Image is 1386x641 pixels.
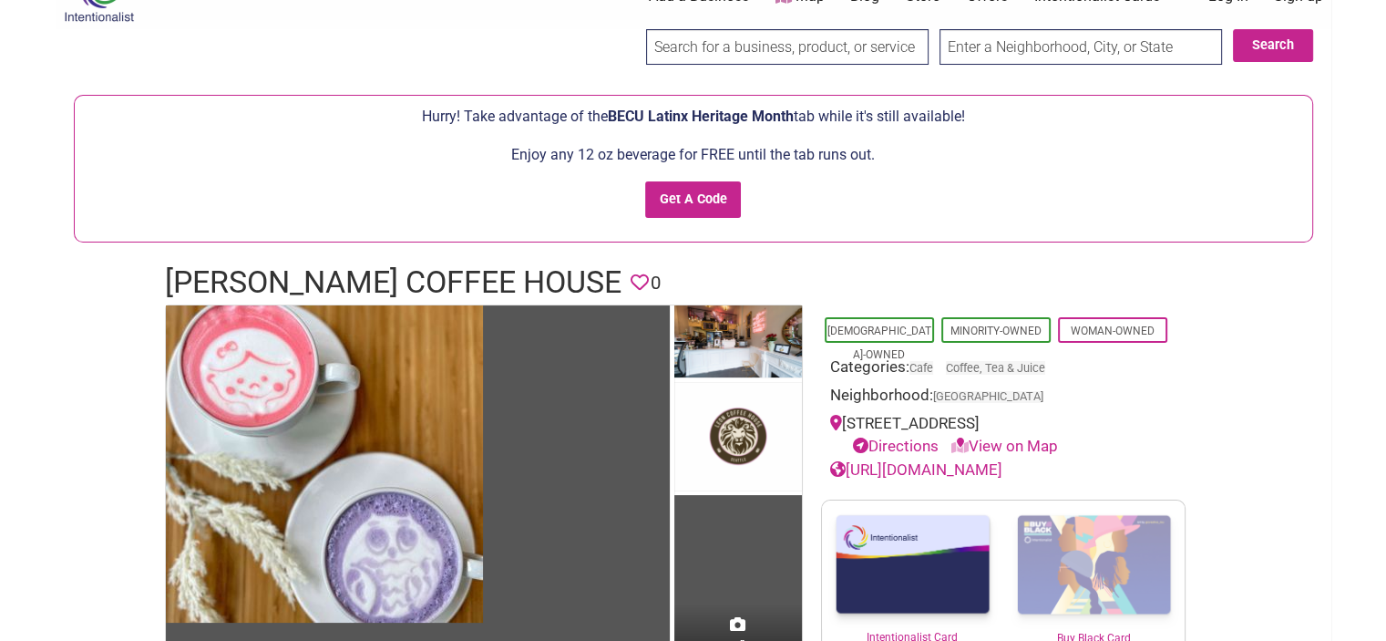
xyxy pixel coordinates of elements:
a: Woman-Owned [1071,325,1155,337]
input: Search for a business, product, or service [646,29,929,65]
p: Hurry! Take advantage of the tab while it's still available! [84,105,1303,129]
a: [URL][DOMAIN_NAME] [830,460,1002,479]
div: [STREET_ADDRESS] [830,412,1176,459]
a: [DEMOGRAPHIC_DATA]-Owned [827,325,931,361]
a: Cafe [909,361,933,375]
h1: [PERSON_NAME] Coffee House [165,261,621,305]
img: Buy Black Card [1003,501,1185,630]
span: BECU Latinx Heritage Month [608,108,794,125]
input: Enter a Neighborhood, City, or State [939,29,1222,65]
a: View on Map [951,437,1058,455]
p: Enjoy any 12 oz beverage for FREE until the tab runs out. [84,143,1303,167]
a: Minority-Owned [950,325,1042,337]
span: 0 [651,269,661,297]
span: [GEOGRAPHIC_DATA] [933,391,1043,403]
a: Directions [853,437,939,455]
button: Search [1233,29,1313,62]
a: Coffee, Tea & Juice [946,361,1045,375]
div: Categories: [830,356,1176,384]
div: Neighborhood: [830,384,1176,412]
img: Intentionalist Card [822,501,1003,629]
input: Get A Code [645,181,741,219]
